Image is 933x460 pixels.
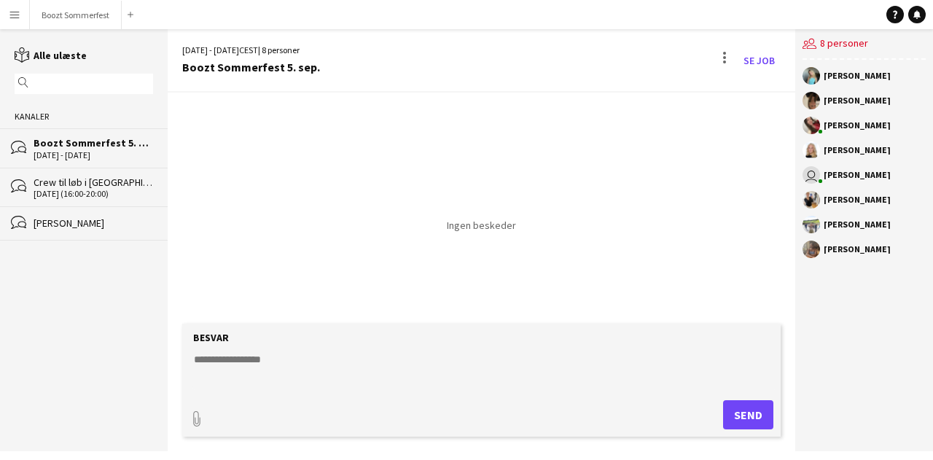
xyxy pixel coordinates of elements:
[30,1,122,29] button: Boozt Sommerfest
[803,29,926,60] div: 8 personer
[447,219,516,232] p: Ingen beskeder
[34,189,153,199] div: [DATE] (16:00-20:00)
[34,176,153,189] div: Crew til løb i [GEOGRAPHIC_DATA]
[239,44,258,55] span: CEST
[824,220,891,229] div: [PERSON_NAME]
[824,146,891,155] div: [PERSON_NAME]
[824,195,891,204] div: [PERSON_NAME]
[824,96,891,105] div: [PERSON_NAME]
[182,44,320,57] div: [DATE] - [DATE] | 8 personer
[193,331,229,344] label: Besvar
[723,400,773,429] button: Send
[824,171,891,179] div: [PERSON_NAME]
[15,49,87,62] a: Alle ulæste
[34,217,153,230] div: [PERSON_NAME]
[738,49,781,72] a: Se Job
[824,121,891,130] div: [PERSON_NAME]
[34,150,153,160] div: [DATE] - [DATE]
[34,136,153,149] div: Boozt Sommerfest 5. sep.
[182,61,320,74] div: Boozt Sommerfest 5. sep.
[824,245,891,254] div: [PERSON_NAME]
[824,71,891,80] div: [PERSON_NAME]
